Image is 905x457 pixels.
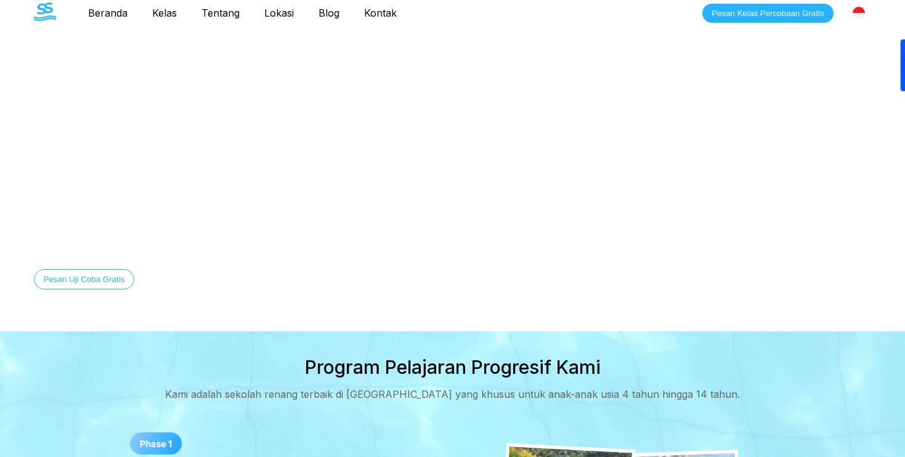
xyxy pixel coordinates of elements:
[147,269,243,289] button: Temukan Kisah Kami
[305,356,601,378] div: Program Pelajaran Progresif Kami
[130,432,182,455] img: Phase 1
[140,7,189,19] a: Kelas
[352,7,409,19] a: Kontak
[165,388,740,400] div: Kami adalah sekolah renang terbaik di [GEOGRAPHIC_DATA] yang khusus untuk anak-anak usia 4 tahun ...
[252,7,306,19] a: Lokasi
[34,2,56,21] img: The Swim Starter Logo
[189,7,252,19] a: Tentang
[34,269,135,289] button: Pesan Uji Coba Gratis
[853,7,865,19] img: Indonesia
[34,240,633,249] div: Bekali anak [PERSON_NAME] dengan keterampilan renang penting untuk keselamatan seumur hidup dan k...
[76,7,140,19] a: Beranda
[306,7,352,19] a: Blog
[702,4,833,23] button: Pesan Kelas Percobaan Gratis
[34,161,633,169] div: Selamat Datang di Swim Starter
[34,189,633,220] div: Les Renang di [GEOGRAPHIC_DATA]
